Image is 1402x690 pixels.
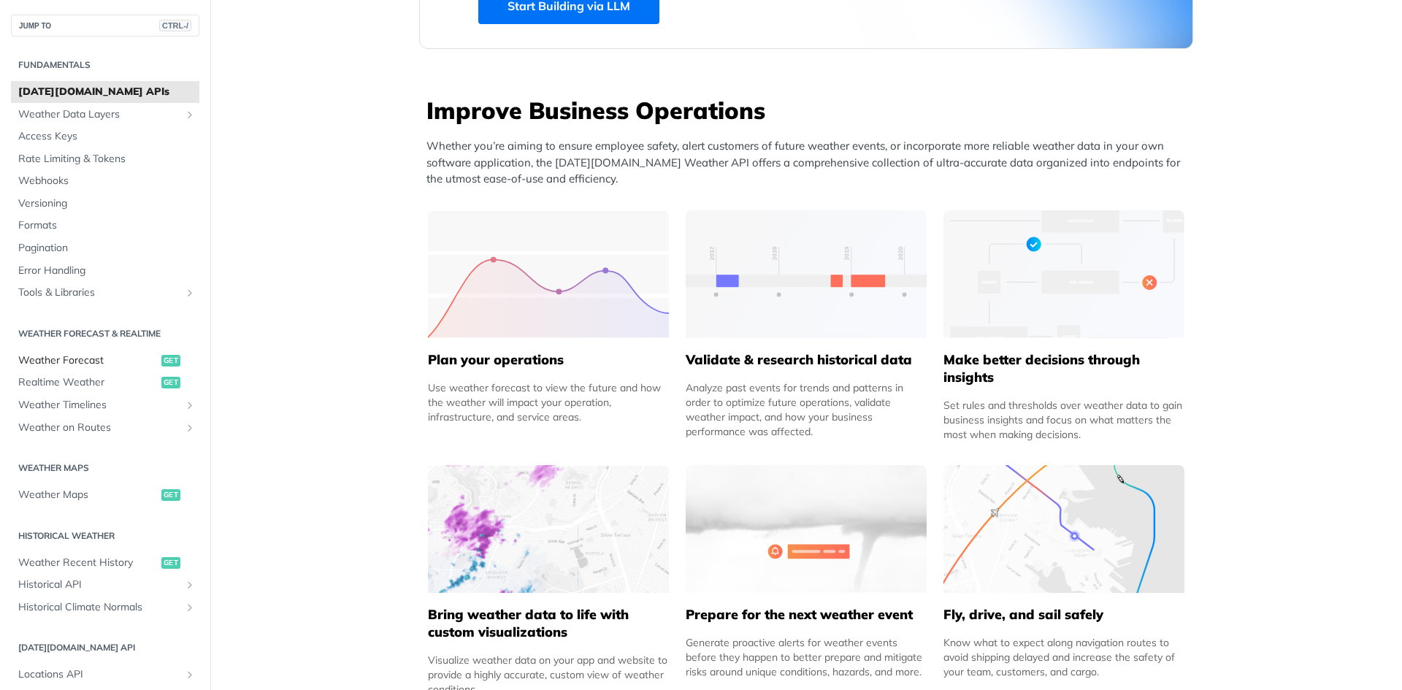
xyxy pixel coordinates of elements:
a: Weather TimelinesShow subpages for Weather Timelines [11,394,199,416]
span: get [161,377,180,388]
span: Access Keys [18,129,196,144]
span: [DATE][DOMAIN_NAME] APIs [18,85,196,99]
span: Tools & Libraries [18,285,180,300]
h2: [DATE][DOMAIN_NAME] API [11,641,199,654]
span: get [161,489,180,501]
img: 2c0a313-group-496-12x.svg [686,465,927,593]
span: get [161,355,180,367]
button: Show subpages for Historical Climate Normals [184,602,196,613]
div: Analyze past events for trends and patterns in order to optimize future operations, validate weat... [686,380,927,439]
span: Weather Maps [18,488,158,502]
a: Locations APIShow subpages for Locations API [11,664,199,686]
h5: Plan your operations [428,351,669,369]
h5: Validate & research historical data [686,351,927,369]
span: Historical API [18,578,180,592]
span: Webhooks [18,174,196,188]
img: 39565e8-group-4962x.svg [428,210,669,338]
span: Historical Climate Normals [18,600,180,615]
h5: Make better decisions through insights [943,351,1184,386]
div: Know what to expect along navigation routes to avoid shipping delayed and increase the safety of ... [943,635,1184,679]
img: 994b3d6-mask-group-32x.svg [943,465,1184,593]
div: Generate proactive alerts for weather events before they happen to better prepare and mitigate ri... [686,635,927,679]
a: Weather Data LayersShow subpages for Weather Data Layers [11,104,199,126]
img: 4463876-group-4982x.svg [428,465,669,593]
a: Pagination [11,237,199,259]
a: Historical APIShow subpages for Historical API [11,574,199,596]
a: Webhooks [11,170,199,192]
span: Formats [18,218,196,233]
span: get [161,557,180,569]
a: Error Handling [11,260,199,282]
span: CTRL-/ [159,20,191,31]
a: Weather Mapsget [11,484,199,506]
h5: Prepare for the next weather event [686,606,927,624]
h2: Weather Forecast & realtime [11,327,199,340]
button: Show subpages for Historical API [184,579,196,591]
span: Weather on Routes [18,421,180,435]
h2: Historical Weather [11,529,199,543]
span: Rate Limiting & Tokens [18,152,196,166]
span: Weather Timelines [18,398,180,413]
button: Show subpages for Weather on Routes [184,422,196,434]
a: [DATE][DOMAIN_NAME] APIs [11,81,199,103]
h2: Weather Maps [11,461,199,475]
button: Show subpages for Weather Data Layers [184,109,196,120]
a: Weather Forecastget [11,350,199,372]
button: Show subpages for Weather Timelines [184,399,196,411]
button: Show subpages for Tools & Libraries [184,287,196,299]
a: Weather Recent Historyget [11,552,199,574]
h2: Fundamentals [11,58,199,72]
span: Weather Forecast [18,353,158,368]
span: Weather Data Layers [18,107,180,122]
span: Versioning [18,196,196,211]
h5: Bring weather data to life with custom visualizations [428,606,669,641]
img: 13d7ca0-group-496-2.svg [686,210,927,338]
p: Whether you’re aiming to ensure employee safety, alert customers of future weather events, or inc... [426,138,1193,188]
a: Formats [11,215,199,237]
h3: Improve Business Operations [426,94,1193,126]
a: Access Keys [11,126,199,147]
img: a22d113-group-496-32x.svg [943,210,1184,338]
div: Use weather forecast to view the future and how the weather will impact your operation, infrastru... [428,380,669,424]
button: JUMP TOCTRL-/ [11,15,199,37]
a: Historical Climate NormalsShow subpages for Historical Climate Normals [11,597,199,618]
span: Weather Recent History [18,556,158,570]
h5: Fly, drive, and sail safely [943,606,1184,624]
button: Show subpages for Locations API [184,669,196,681]
div: Set rules and thresholds over weather data to gain business insights and focus on what matters th... [943,398,1184,442]
a: Realtime Weatherget [11,372,199,394]
span: Error Handling [18,264,196,278]
span: Locations API [18,667,180,682]
a: Tools & LibrariesShow subpages for Tools & Libraries [11,282,199,304]
span: Realtime Weather [18,375,158,390]
a: Rate Limiting & Tokens [11,148,199,170]
a: Weather on RoutesShow subpages for Weather on Routes [11,417,199,439]
span: Pagination [18,241,196,256]
a: Versioning [11,193,199,215]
